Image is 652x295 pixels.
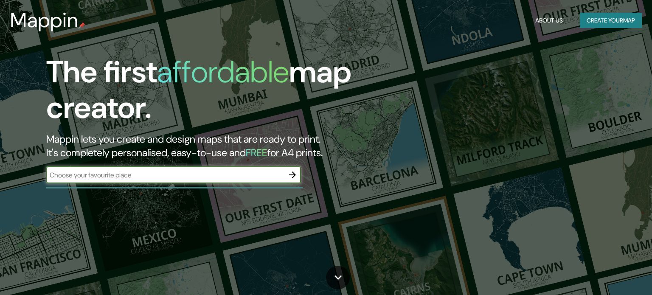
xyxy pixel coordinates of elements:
h1: The first map creator. [46,54,372,132]
button: Create yourmap [580,13,642,28]
h2: Mappin lets you create and design maps that are ready to print. It's completely personalised, eas... [46,132,372,160]
h5: FREE [246,146,267,159]
h3: Mappin [10,8,79,32]
h1: affordable [157,52,289,92]
button: About Us [532,13,566,28]
img: mappin-pin [79,22,85,29]
input: Choose your favourite place [46,170,284,180]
